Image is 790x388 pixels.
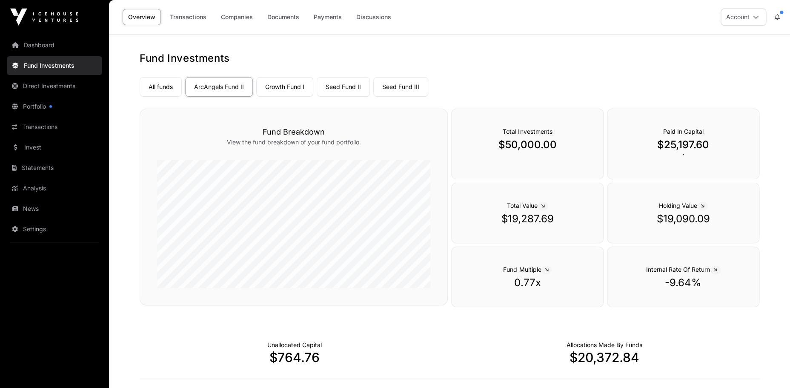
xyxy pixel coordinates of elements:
a: Transactions [164,9,212,25]
a: Portfolio [7,97,102,116]
a: Fund Investments [7,56,102,75]
p: Cash not yet allocated [267,341,322,349]
button: Account [721,9,766,26]
a: Analysis [7,179,102,198]
span: Total Value [507,202,548,209]
p: $20,372.84 [449,350,759,365]
span: Internal Rate Of Return [646,266,721,273]
p: Capital Deployed Into Companies [567,341,642,349]
span: Fund Multiple [503,266,552,273]
h3: Fund Breakdown [157,126,430,138]
p: $25,197.60 [624,138,742,152]
h1: Fund Investments [140,52,759,65]
span: Holding Value [659,202,708,209]
a: Transactions [7,118,102,136]
a: All funds [140,77,182,97]
iframe: Chat Widget [747,347,790,388]
a: News [7,199,102,218]
a: Growth Fund I [256,77,313,97]
p: $50,000.00 [469,138,586,152]
p: $19,287.69 [469,212,586,226]
div: ` [607,109,759,179]
p: $19,090.09 [624,212,742,226]
p: $764.76 [140,350,449,365]
p: -9.64% [624,276,742,290]
a: Payments [308,9,347,25]
a: Overview [123,9,161,25]
a: Invest [7,138,102,157]
a: Direct Investments [7,77,102,95]
span: Total Investments [503,128,552,135]
p: 0.77x [469,276,586,290]
p: View the fund breakdown of your fund portfolio. [157,138,430,147]
a: Companies [215,9,258,25]
a: ArcAngels Fund II [185,77,253,97]
a: Seed Fund II [317,77,370,97]
a: Seed Fund III [373,77,428,97]
a: Discussions [351,9,397,25]
img: Icehouse Ventures Logo [10,9,78,26]
a: Settings [7,220,102,239]
a: Documents [262,9,305,25]
a: Dashboard [7,36,102,55]
span: Paid In Capital [663,128,704,135]
a: Statements [7,158,102,177]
